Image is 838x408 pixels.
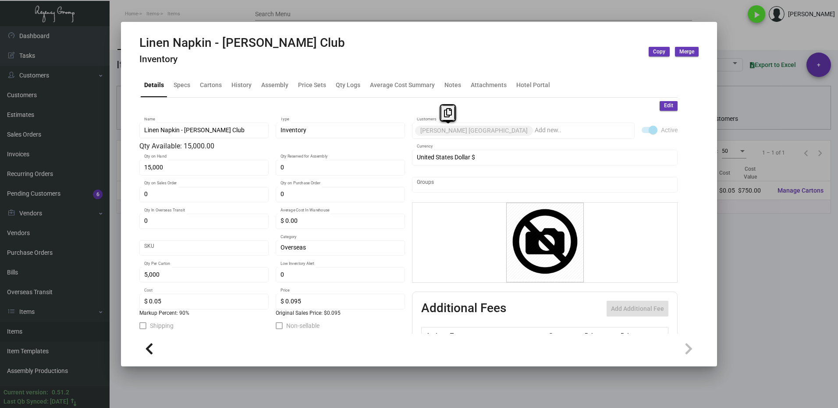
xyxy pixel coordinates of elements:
[653,48,665,56] span: Copy
[607,301,668,317] button: Add Additional Fee
[471,81,507,90] div: Attachments
[4,388,48,397] div: Current version:
[535,127,630,134] input: Add new..
[444,81,461,90] div: Notes
[660,101,678,111] button: Edit
[582,327,618,343] th: Price
[139,35,345,50] h2: Linen Napkin - [PERSON_NAME] Club
[4,397,68,406] div: Last Qb Synced: [DATE]
[139,141,405,151] div: Qty Available: 15,000.00
[444,108,452,117] i: Copy
[448,327,546,343] th: Type
[370,81,435,90] div: Average Cost Summary
[649,47,670,56] button: Copy
[417,181,673,188] input: Add new..
[298,81,326,90] div: Price Sets
[261,81,288,90] div: Assembly
[200,81,222,90] div: Cartons
[336,81,360,90] div: Qty Logs
[611,305,664,312] span: Add Additional Fee
[231,81,252,90] div: History
[150,320,174,331] span: Shipping
[546,327,582,343] th: Cost
[139,54,345,65] h4: Inventory
[52,388,69,397] div: 0.51.2
[174,81,190,90] div: Specs
[286,320,320,331] span: Non-sellable
[144,81,164,90] div: Details
[675,47,699,56] button: Merge
[618,327,658,343] th: Price type
[664,102,673,109] span: Edit
[516,81,550,90] div: Hotel Portal
[415,126,533,136] mat-chip: [PERSON_NAME] [GEOGRAPHIC_DATA]
[421,301,506,317] h2: Additional Fees
[679,48,694,56] span: Merge
[422,327,448,343] th: Active
[661,125,678,135] span: Active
